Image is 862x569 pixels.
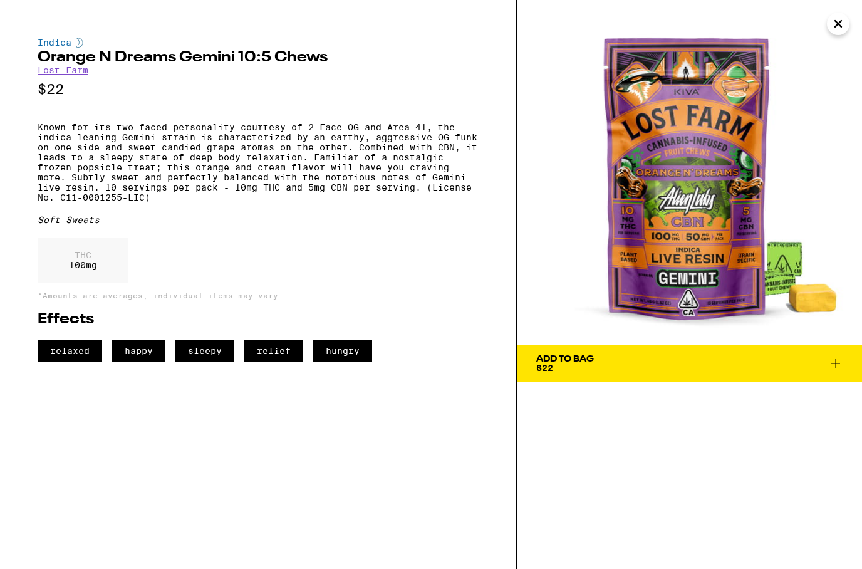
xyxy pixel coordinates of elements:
img: indicaColor.svg [76,38,83,48]
h2: Effects [38,312,479,327]
div: Soft Sweets [38,215,479,225]
div: Indica [38,38,479,48]
p: Known for its two-faced personality courtesy of 2 Face OG and Area 41, the indica-leaning Gemini ... [38,122,479,202]
button: Add To Bag$22 [517,345,862,382]
h2: Orange N Dreams Gemini 10:5 Chews [38,50,479,65]
p: *Amounts are averages, individual items may vary. [38,291,479,300]
p: $22 [38,81,479,97]
div: Add To Bag [536,355,594,363]
a: Lost Farm [38,65,88,75]
span: relief [244,340,303,362]
span: sleepy [175,340,234,362]
button: Close [827,13,849,35]
span: happy [112,340,165,362]
span: hungry [313,340,372,362]
p: THC [69,250,97,260]
span: $22 [536,363,553,373]
span: relaxed [38,340,102,362]
div: 100 mg [38,238,128,283]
